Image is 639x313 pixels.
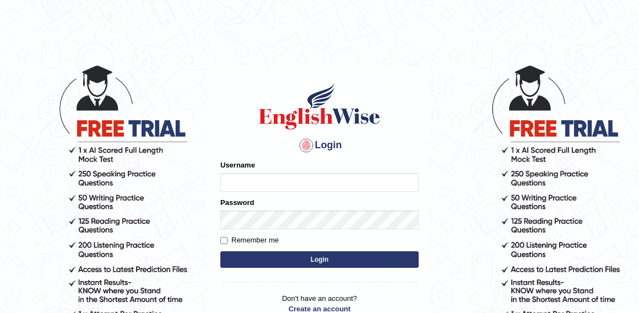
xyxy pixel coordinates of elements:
[257,82,382,131] img: Logo of English Wise sign in for intelligent practice with AI
[220,251,419,268] button: Login
[220,237,228,244] input: Remember me
[220,197,254,208] label: Password
[220,160,255,170] label: Username
[220,137,419,154] h4: Login
[220,235,279,246] label: Remember me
